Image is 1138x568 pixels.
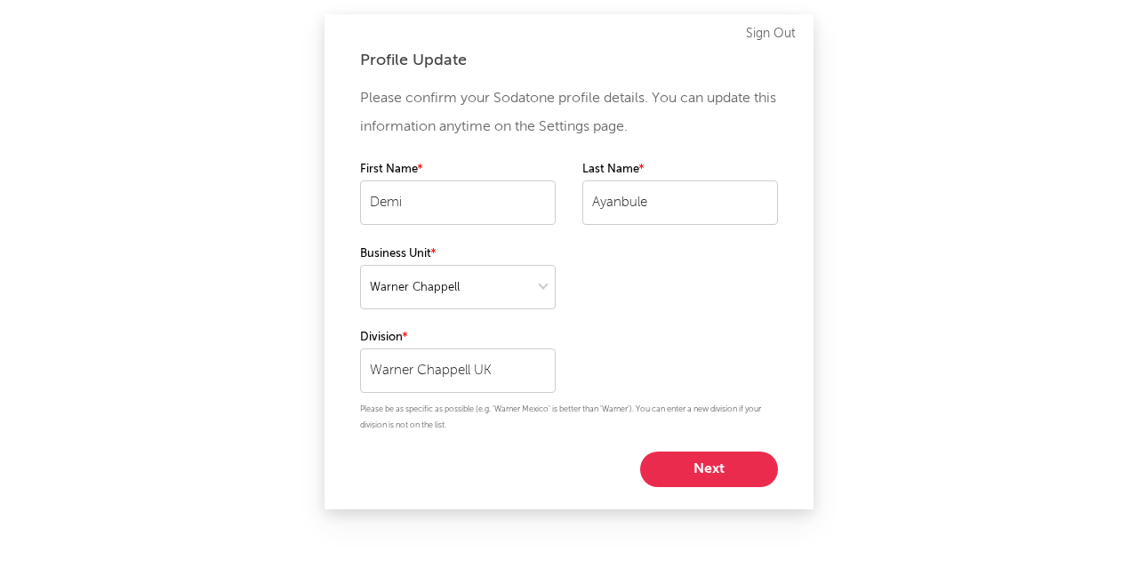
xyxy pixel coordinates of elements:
label: Last Name [582,159,778,180]
a: Sign Out [746,23,796,44]
div: Profile Update [360,50,778,71]
label: First Name [360,159,556,180]
button: Next [640,452,778,487]
input: Your first name [360,180,556,225]
p: Please confirm your Sodatone profile details. You can update this information anytime on the Sett... [360,84,778,141]
p: Please be as specific as possible (e.g. 'Warner Mexico' is better than 'Warner'). You can enter a... [360,402,778,434]
label: Division [360,327,556,348]
input: Your division [360,348,556,393]
label: Business Unit [360,244,556,265]
input: Your last name [582,180,778,225]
